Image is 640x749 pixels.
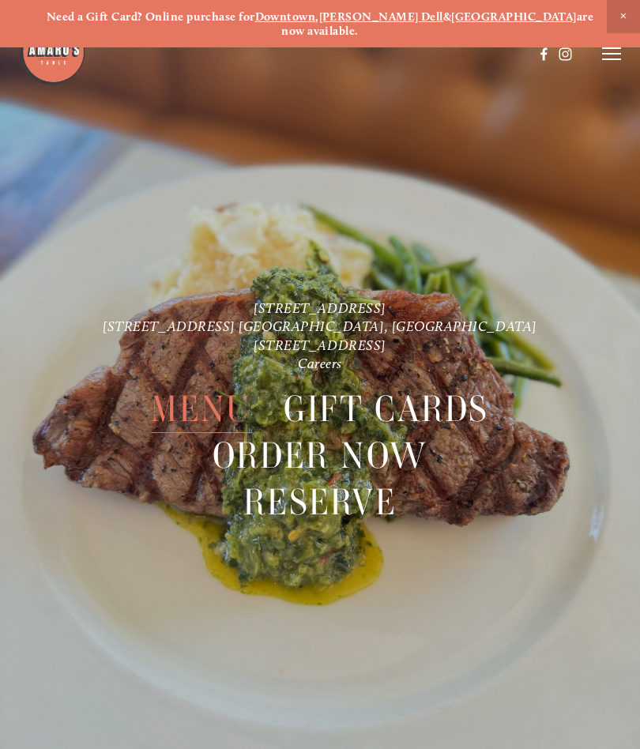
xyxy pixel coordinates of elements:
span: Order Now [213,432,428,480]
a: [PERSON_NAME] Dell [319,9,443,24]
a: Reserve [243,479,397,525]
a: [STREET_ADDRESS] [254,337,386,353]
a: Careers [298,355,342,371]
strong: Need a Gift Card? Online purchase for [47,9,255,24]
a: Menu [151,386,251,432]
a: Downtown [255,9,316,24]
strong: , [315,9,318,24]
a: [GEOGRAPHIC_DATA] [451,9,577,24]
span: Menu [151,386,251,433]
span: Gift Cards [284,386,489,433]
a: [STREET_ADDRESS] [GEOGRAPHIC_DATA], [GEOGRAPHIC_DATA] [103,318,537,335]
a: Gift Cards [284,386,489,432]
strong: & [443,9,451,24]
a: Order Now [213,432,428,479]
img: Amaro's Table [19,19,86,86]
strong: are now available. [281,9,596,38]
span: Reserve [243,479,397,526]
a: [STREET_ADDRESS] [254,299,386,316]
